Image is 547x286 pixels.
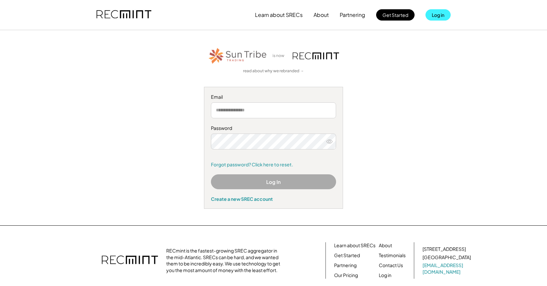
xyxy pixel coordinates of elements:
button: Get Started [376,9,415,21]
a: Get Started [334,252,360,259]
div: Password [211,125,336,132]
a: Our Pricing [334,272,358,279]
button: Partnering [340,8,365,22]
div: Create a new SREC account [211,196,336,202]
div: Email [211,94,336,100]
a: read about why we rebranded → [243,68,304,74]
img: recmint-logotype%403x.png [293,52,339,59]
div: is now [271,53,289,59]
a: Forgot password? Click here to reset. [211,161,336,168]
div: [GEOGRAPHIC_DATA] [423,254,471,261]
a: Partnering [334,262,357,269]
img: recmint-logotype%403x.png [96,4,151,26]
a: Testimonials [379,252,406,259]
a: [EMAIL_ADDRESS][DOMAIN_NAME] [423,262,472,275]
button: About [314,8,329,22]
img: STT_Horizontal_Logo%2B-%2BColor.png [208,47,268,65]
a: Contact Us [379,262,403,269]
button: Log In [211,174,336,189]
a: About [379,242,392,249]
button: Learn about SRECs [255,8,303,22]
button: Log in [425,9,451,21]
img: recmint-logotype%403x.png [102,249,158,272]
a: Learn about SRECs [334,242,375,249]
a: Log in [379,272,391,279]
div: RECmint is the fastest-growing SREC aggregator in the mid-Atlantic. SRECs can be hard, and we wan... [166,248,284,273]
div: [STREET_ADDRESS] [423,246,466,253]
